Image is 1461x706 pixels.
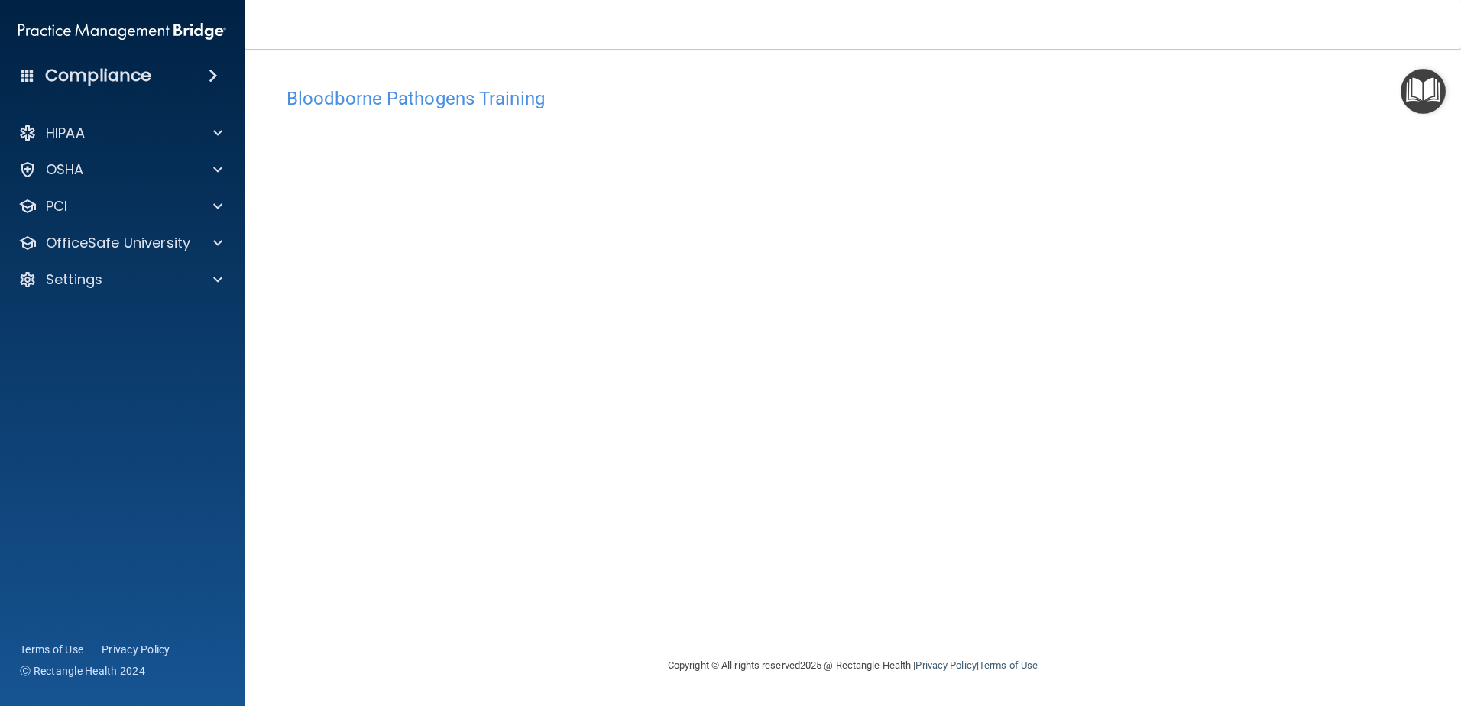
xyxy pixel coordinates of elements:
img: PMB logo [18,16,226,47]
h4: Bloodborne Pathogens Training [287,89,1419,108]
a: Settings [18,270,222,289]
h4: Compliance [45,65,151,86]
p: OSHA [46,160,84,179]
a: OfficeSafe University [18,234,222,252]
a: PCI [18,197,222,215]
iframe: bbp [287,117,1419,587]
a: Terms of Use [979,659,1038,671]
a: Privacy Policy [102,642,170,657]
p: PCI [46,197,67,215]
button: Open Resource Center [1401,69,1446,114]
span: Ⓒ Rectangle Health 2024 [20,663,145,678]
p: OfficeSafe University [46,234,190,252]
p: HIPAA [46,124,85,142]
a: OSHA [18,160,222,179]
a: Terms of Use [20,642,83,657]
a: Privacy Policy [915,659,976,671]
div: Copyright © All rights reserved 2025 @ Rectangle Health | | [574,641,1132,690]
a: HIPAA [18,124,222,142]
p: Settings [46,270,102,289]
